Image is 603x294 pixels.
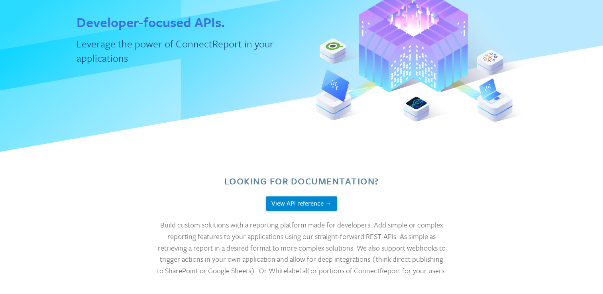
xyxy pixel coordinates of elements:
[77,13,225,32] h1: Developer-focused APIs.
[77,37,287,65] h2: Leverage the power of ConnectReport in your applications
[266,196,337,211] button: View API reference →
[156,219,447,276] p: Build custom solutions with a reporting platform made for developers. Add simple or complex repor...
[224,175,379,188] h3: Looking for documentation?
[266,197,337,212] a: View API reference →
